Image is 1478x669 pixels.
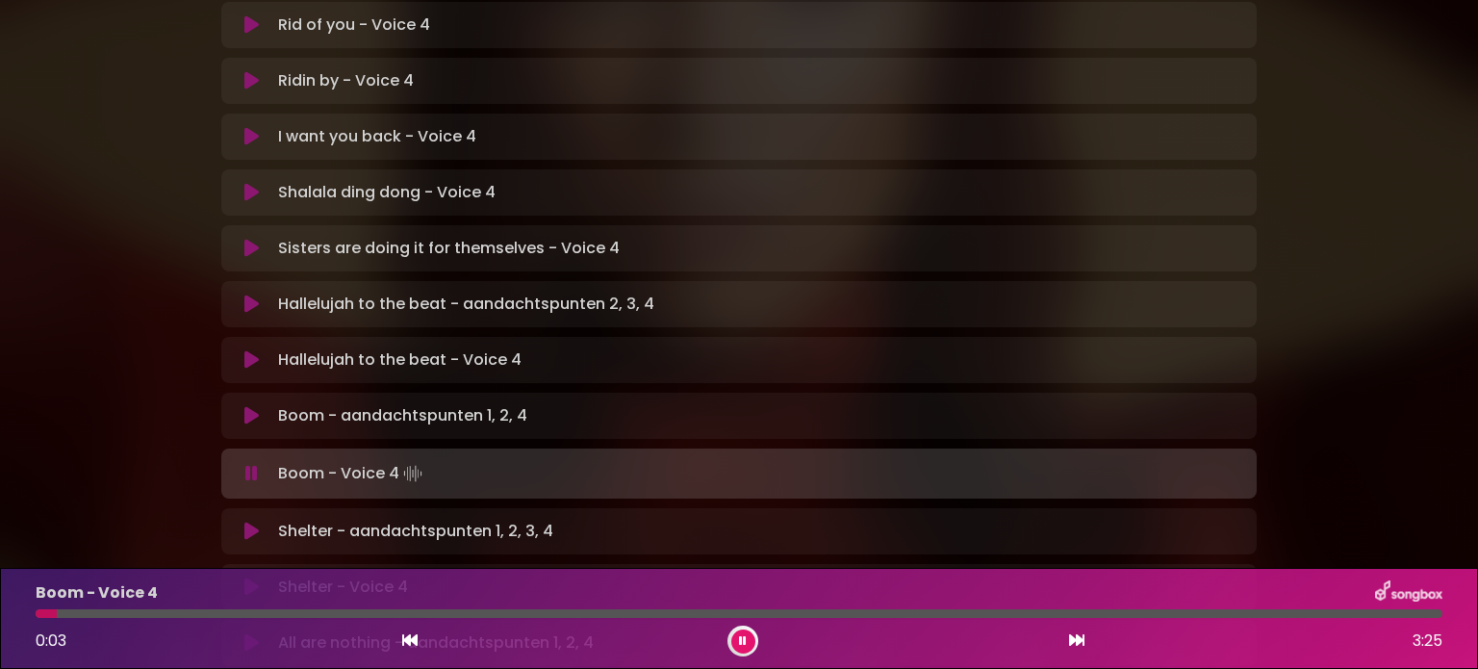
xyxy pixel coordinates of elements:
[278,69,414,92] p: Ridin by - Voice 4
[278,520,553,543] p: Shelter - aandachtspunten 1, 2, 3, 4
[1375,580,1442,605] img: songbox-logo-white.png
[278,13,430,37] p: Rid of you - Voice 4
[278,404,527,427] p: Boom - aandachtspunten 1, 2, 4
[36,630,66,652] span: 0:03
[278,460,426,487] p: Boom - Voice 4
[278,348,522,372] p: Hallelujah to the beat - Voice 4
[278,181,496,204] p: Shalala ding dong - Voice 4
[278,293,654,316] p: Hallelujah to the beat - aandachtspunten 2, 3, 4
[278,125,476,148] p: I want you back - Voice 4
[1413,630,1442,653] span: 3:25
[399,460,426,487] img: waveform4.gif
[36,581,158,605] p: Boom - Voice 4
[278,237,620,260] p: Sisters are doing it for themselves - Voice 4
